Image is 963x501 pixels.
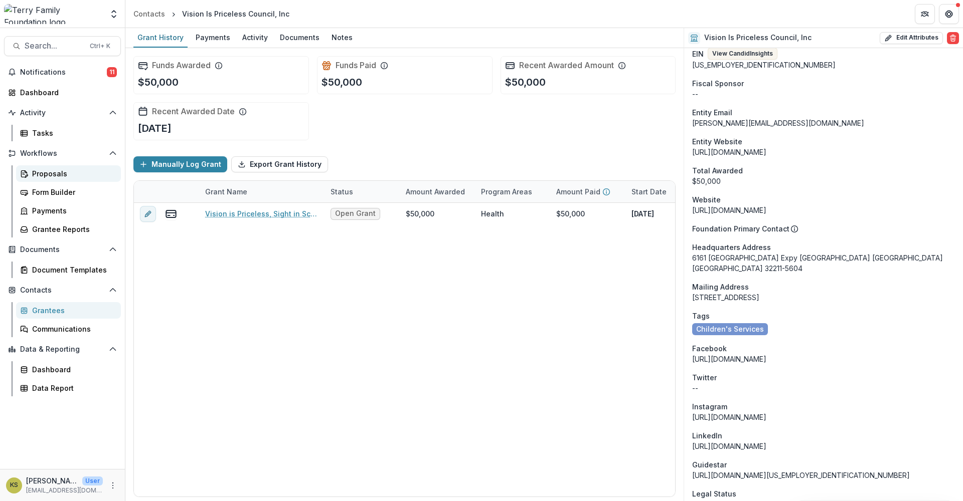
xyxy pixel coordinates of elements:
[692,176,955,186] div: $50,000
[692,282,749,292] span: Mailing Address
[4,64,121,80] button: Notifications11
[692,488,736,499] span: Legal Status
[692,412,955,422] div: [URL][DOMAIN_NAME]
[4,282,121,298] button: Open Contacts
[20,87,113,98] div: Dashboard
[107,479,119,491] button: More
[692,311,710,321] span: Tags
[199,181,325,202] div: Grant Name
[692,459,727,470] span: Guidestar
[276,30,324,45] div: Documents
[556,208,585,219] div: $50,000
[696,325,764,334] span: Children's Services
[4,145,121,161] button: Open Workflows
[20,68,107,77] span: Notifications
[625,181,701,202] div: Start Date
[107,67,117,77] span: 11
[82,476,103,485] p: User
[32,383,113,393] div: Data Report
[16,165,121,182] a: Proposals
[32,168,113,179] div: Proposals
[556,186,600,197] p: Amount Paid
[692,89,955,99] div: --
[400,181,475,202] div: Amount Awarded
[16,380,121,396] a: Data Report
[10,482,18,488] div: Kathleen Shaw
[335,209,376,218] span: Open Grant
[475,181,550,202] div: Program Areas
[205,208,318,219] a: Vision is Priceless, Sight in Schools Children's Vision Program, 50000, Children's Services
[692,441,955,451] div: [URL][DOMAIN_NAME]
[692,206,766,214] a: [URL][DOMAIN_NAME]
[25,41,84,51] span: Search...
[231,156,328,172] button: Export Grant History
[692,343,727,354] span: Facebook
[238,28,272,48] a: Activity
[692,401,727,412] span: Instagram
[4,36,121,56] button: Search...
[192,28,234,48] a: Payments
[692,194,721,205] span: Website
[16,302,121,319] a: Grantees
[475,186,538,197] div: Program Areas
[325,186,359,197] div: Status
[16,184,121,200] a: Form Builder
[32,205,113,216] div: Payments
[692,60,955,70] div: [US_EMPLOYER_IDENTIFICATION_NUMBER]
[328,28,357,48] a: Notes
[704,34,812,42] h2: Vision Is Priceless Council, Inc
[692,118,955,128] div: [PERSON_NAME][EMAIL_ADDRESS][DOMAIN_NAME]
[325,181,400,202] div: Status
[129,7,169,21] a: Contacts
[692,165,743,176] span: Total Awarded
[4,241,121,258] button: Open Documents
[32,187,113,197] div: Form Builder
[26,475,78,486] p: [PERSON_NAME]
[4,341,121,357] button: Open Data & Reporting
[4,105,121,121] button: Open Activity
[939,4,959,24] button: Get Help
[336,61,376,70] h2: Funds Paid
[133,28,188,48] a: Grant History
[16,202,121,219] a: Payments
[4,4,103,24] img: Terry Family Foundation logo
[692,49,704,59] p: EIN
[692,253,955,274] div: 6161 [GEOGRAPHIC_DATA] Expy [GEOGRAPHIC_DATA] [GEOGRAPHIC_DATA] [GEOGRAPHIC_DATA] 32211-5604
[20,345,105,354] span: Data & Reporting
[32,224,113,234] div: Grantee Reports
[692,292,955,303] div: [STREET_ADDRESS]
[88,41,112,52] div: Ctrl + K
[406,208,434,219] div: $50,000
[182,9,289,19] div: Vision Is Priceless Council, Inc
[133,156,227,172] button: Manually Log Grant
[16,361,121,378] a: Dashboard
[16,125,121,141] a: Tasks
[322,75,362,90] p: $50,000
[129,7,293,21] nav: breadcrumb
[26,486,103,495] p: [EMAIL_ADDRESS][DOMAIN_NAME]
[505,75,546,90] p: $50,000
[692,107,732,118] span: Entity Email
[32,324,113,334] div: Communications
[550,181,625,202] div: Amount Paid
[32,265,113,275] div: Document Templates
[140,206,156,222] button: edit
[16,262,121,278] a: Document Templates
[152,61,211,70] h2: Funds Awarded
[199,186,253,197] div: Grant Name
[238,30,272,45] div: Activity
[880,32,943,44] button: Edit Attributes
[32,305,113,316] div: Grantees
[192,30,234,45] div: Payments
[947,32,959,44] button: Delete
[20,245,105,254] span: Documents
[692,430,722,441] span: LinkedIn
[276,28,324,48] a: Documents
[631,208,654,219] p: [DATE]
[20,286,105,295] span: Contacts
